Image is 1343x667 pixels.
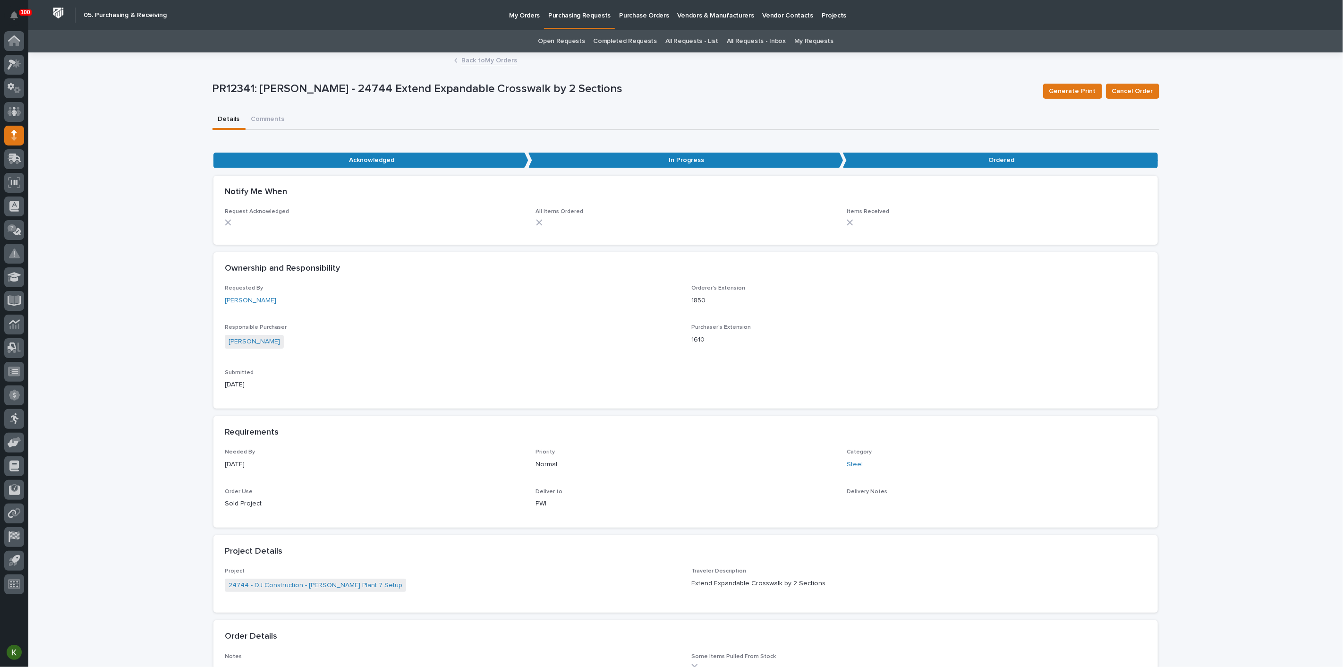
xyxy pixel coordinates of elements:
p: [DATE] [225,460,525,470]
a: All Requests - Inbox [727,30,786,52]
p: 1850 [691,296,1147,306]
span: Generate Print [1049,86,1096,97]
span: Category [847,449,872,455]
h2: Notify Me When [225,187,287,197]
button: Comments [246,110,290,130]
img: Workspace Logo [50,4,67,22]
a: All Requests - List [665,30,718,52]
button: Cancel Order [1106,84,1159,99]
a: [PERSON_NAME] [225,296,276,306]
h2: Ownership and Responsibility [225,264,340,274]
span: Traveler Description [691,568,746,574]
div: Notifications100 [12,11,24,26]
p: Acknowledged [213,153,528,168]
p: 1610 [691,335,1147,345]
p: Normal [536,460,836,470]
span: Delivery Notes [847,489,887,495]
h2: 05. Purchasing & Receiving [84,11,167,19]
p: Ordered [843,153,1158,168]
button: Details [212,110,246,130]
p: PR12341: [PERSON_NAME] - 24744 Extend Expandable Crosswalk by 2 Sections [212,82,1036,96]
button: users-avatar [4,642,24,662]
span: Priority [536,449,555,455]
span: Deliver to [536,489,563,495]
span: Purchaser's Extension [691,325,751,330]
span: Notes [225,654,242,659]
p: In Progress [528,153,843,168]
a: [PERSON_NAME] [229,337,280,347]
span: Items Received [847,209,889,214]
span: Some Items Pulled From Stock [691,654,776,659]
span: Request Acknowledged [225,209,289,214]
p: [DATE] [225,380,680,390]
p: PWI [536,499,836,509]
span: Project [225,568,245,574]
button: Generate Print [1043,84,1102,99]
a: 24744 - DJ Construction - [PERSON_NAME] Plant 7 Setup [229,581,402,590]
span: Order Use [225,489,253,495]
span: Orderer's Extension [691,285,745,291]
a: Steel [847,460,863,470]
a: Completed Requests [594,30,657,52]
p: 100 [21,9,30,16]
p: Extend Expandable Crosswalk by 2 Sections [691,579,1147,589]
span: Cancel Order [1112,86,1153,97]
span: Submitted [225,370,254,376]
h2: Order Details [225,632,277,642]
h2: Requirements [225,428,279,438]
a: Back toMy Orders [461,54,517,65]
span: Needed By [225,449,255,455]
span: All Items Ordered [536,209,584,214]
span: Responsible Purchaser [225,325,287,330]
button: Notifications [4,6,24,26]
h2: Project Details [225,547,282,557]
p: Sold Project [225,499,525,509]
span: Requested By [225,285,263,291]
a: Open Requests [538,30,585,52]
a: My Requests [794,30,833,52]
